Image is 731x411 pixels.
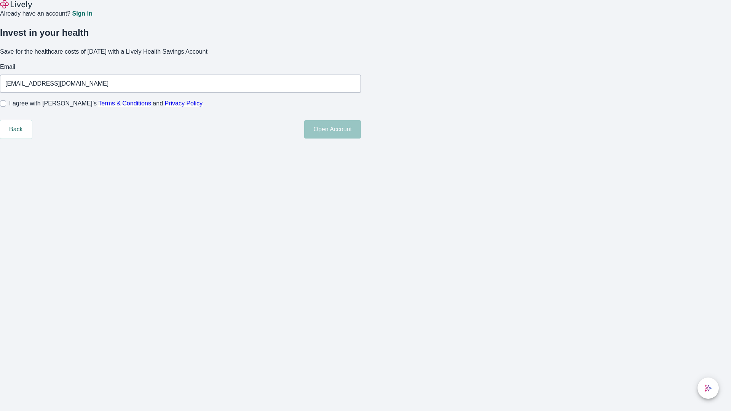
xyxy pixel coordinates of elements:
svg: Lively AI Assistant [704,384,712,392]
a: Sign in [72,11,92,17]
button: chat [697,378,719,399]
a: Terms & Conditions [98,100,151,107]
span: I agree with [PERSON_NAME]’s and [9,99,203,108]
a: Privacy Policy [165,100,203,107]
